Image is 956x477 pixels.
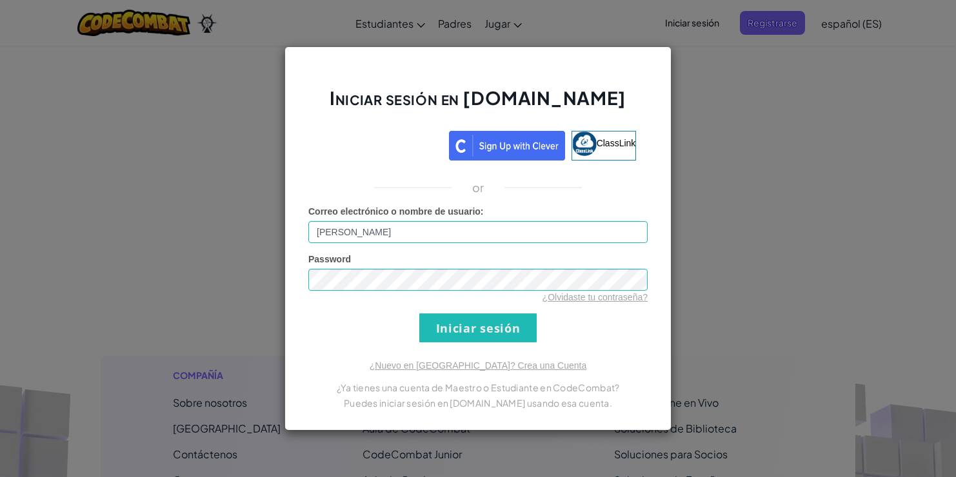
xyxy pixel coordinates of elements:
p: or [472,180,484,195]
iframe: Botón de Acceder con Google [314,130,449,158]
p: Puedes iniciar sesión en [DOMAIN_NAME] usando esa cuenta. [308,395,648,411]
span: ClassLink [597,138,636,148]
label: : [308,205,484,218]
a: ¿Nuevo en [GEOGRAPHIC_DATA]? Crea una Cuenta [370,360,586,371]
span: Correo electrónico o nombre de usuario [308,206,481,217]
img: clever_sso_button@2x.png [449,131,565,161]
p: ¿Ya tienes una cuenta de Maestro o Estudiante en CodeCombat? [308,380,648,395]
a: ¿Olvidaste tu contraseña? [543,292,648,302]
input: Iniciar sesión [419,313,537,342]
span: Password [308,254,351,264]
h2: Iniciar sesión en [DOMAIN_NAME] [308,86,648,123]
img: classlink-logo-small.png [572,131,597,156]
